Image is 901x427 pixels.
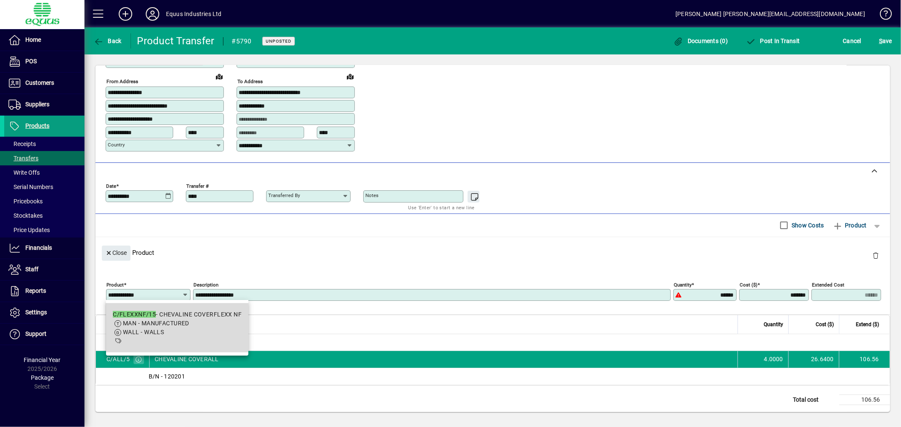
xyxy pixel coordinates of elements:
[343,70,357,83] a: View on map
[4,73,84,94] a: Customers
[106,303,248,352] mat-option: C/FLEXXNF/15 - CHEVALINE COVERFLEXX NF
[25,309,47,316] span: Settings
[113,310,242,319] div: - CHEVALINE COVERFLEXX NF
[4,208,84,223] a: Stocktakes
[266,38,291,44] span: Unposted
[8,227,50,233] span: Price Updates
[746,38,800,44] span: Post In Transit
[4,194,84,208] a: Pricebooks
[879,34,892,48] span: ave
[123,329,164,335] span: WALL - WALLS
[95,237,890,268] div: Product
[139,6,166,22] button: Profile
[193,281,218,287] mat-label: Description
[25,330,46,337] span: Support
[8,169,40,176] span: Write Offs
[100,249,133,256] app-page-header-button: Close
[123,320,189,327] span: MAN - MANUFACTURED
[4,324,84,345] a: Support
[833,219,867,232] span: Product
[4,281,84,302] a: Reports
[102,246,131,261] button: Close
[25,122,49,129] span: Products
[8,155,38,162] span: Transfers
[790,221,824,230] label: Show Costs
[764,320,783,329] span: Quantity
[25,79,54,86] span: Customers
[743,33,802,49] button: Post In Transit
[8,212,43,219] span: Stocktakes
[96,372,890,381] div: B/N - 120201
[866,246,886,266] button: Delete
[4,223,84,237] a: Price Updates
[866,251,886,259] app-page-header-button: Delete
[816,320,834,329] span: Cost ($)
[186,183,209,189] mat-label: Transfer #
[856,320,879,329] span: Extend ($)
[365,192,378,198] mat-label: Notes
[25,266,38,273] span: Staff
[84,33,131,49] app-page-header-button: Back
[24,357,61,363] span: Financial Year
[4,302,84,323] a: Settings
[4,94,84,115] a: Suppliers
[212,70,226,83] a: View on map
[789,395,839,405] td: Total cost
[877,33,894,49] button: Save
[8,184,53,190] span: Serial Numbers
[96,338,890,346] div: ORDER NUMBER - 3469
[738,351,788,368] td: 4.0000
[137,34,215,48] div: Product Transfer
[25,287,46,294] span: Reports
[812,281,844,287] mat-label: Extended Cost
[740,281,757,287] mat-label: Cost ($)
[4,259,84,280] a: Staff
[105,246,127,260] span: Close
[879,38,882,44] span: S
[8,198,43,205] span: Pricebooks
[674,281,691,287] mat-label: Quantity
[8,141,36,147] span: Receipts
[25,244,52,251] span: Financials
[828,218,871,233] button: Product
[4,180,84,194] a: Serial Numbers
[91,33,124,49] button: Back
[112,6,139,22] button: Add
[93,38,122,44] span: Back
[25,36,41,43] span: Home
[25,101,49,108] span: Suppliers
[113,311,156,318] em: C/FLEXXNF/15
[4,137,84,151] a: Receipts
[232,35,252,48] div: #5790
[788,351,839,368] td: 26.6400
[843,34,862,48] span: Cancel
[155,355,219,363] span: CHEVALINE COVERALL
[839,395,890,405] td: 106.56
[673,38,728,44] span: Documents (0)
[408,203,475,212] mat-hint: Use 'Enter' to start a new line
[675,7,865,21] div: [PERSON_NAME] [PERSON_NAME][EMAIL_ADDRESS][DOMAIN_NAME]
[4,238,84,259] a: Financials
[31,374,54,381] span: Package
[841,33,864,49] button: Cancel
[25,58,37,65] span: POS
[4,30,84,51] a: Home
[106,183,116,189] mat-label: Date
[106,281,124,287] mat-label: Product
[4,51,84,72] a: POS
[671,33,730,49] button: Documents (0)
[4,165,84,180] a: Write Offs
[268,192,300,198] mat-label: Transferred by
[108,142,125,148] mat-label: Country
[874,2,890,29] a: Knowledge Base
[106,355,130,363] div: C/ALL/5
[839,351,890,368] td: 106.56
[166,7,222,21] div: Equus Industries Ltd
[4,151,84,165] a: Transfers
